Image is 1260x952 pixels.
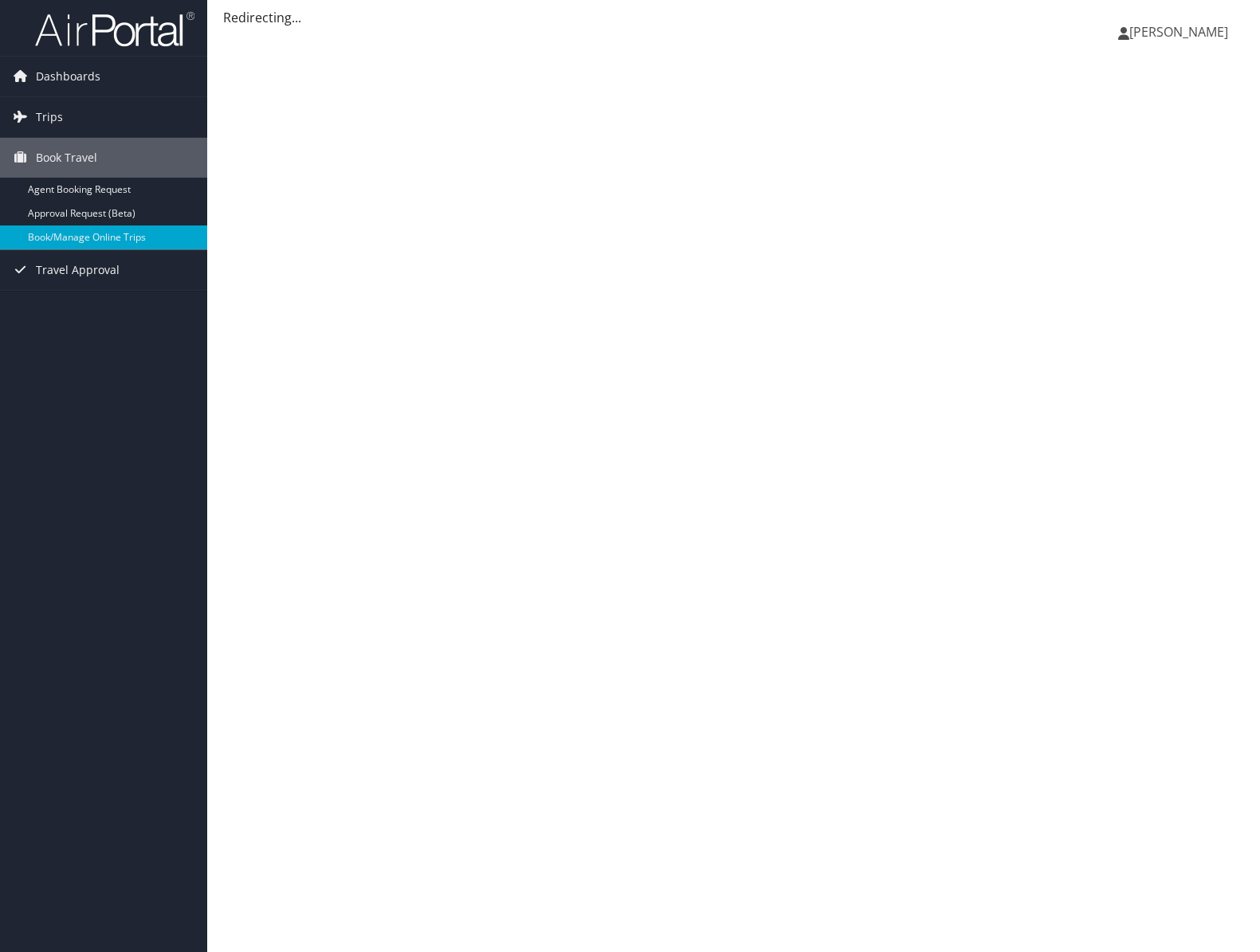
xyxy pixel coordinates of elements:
span: Trips [36,97,63,137]
img: airportal-logo.png [35,10,194,48]
span: Travel Approval [36,250,120,290]
span: Dashboards [36,57,100,96]
span: Book Travel [36,138,97,178]
span: [PERSON_NAME] [1129,23,1228,41]
a: [PERSON_NAME] [1118,8,1244,56]
div: Redirecting... [223,8,1244,27]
